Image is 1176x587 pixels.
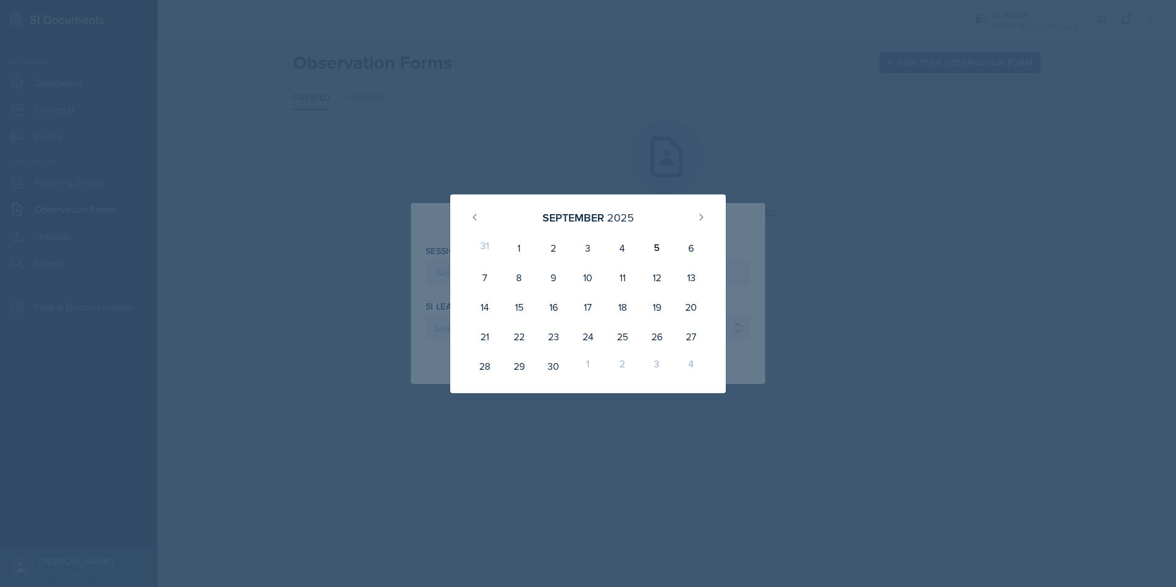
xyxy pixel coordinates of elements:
div: 27 [674,322,709,351]
div: 3 [640,351,674,381]
div: 17 [571,292,605,322]
div: 2025 [607,209,634,226]
div: 9 [536,263,571,292]
div: 13 [674,263,709,292]
div: 5 [640,233,674,263]
div: 12 [640,263,674,292]
div: 1 [502,233,536,263]
div: 6 [674,233,709,263]
div: 24 [571,322,605,351]
div: 14 [467,292,502,322]
div: 1 [571,351,605,381]
div: 22 [502,322,536,351]
div: 15 [502,292,536,322]
div: 29 [502,351,536,381]
div: 16 [536,292,571,322]
div: 26 [640,322,674,351]
div: 4 [674,351,709,381]
div: 8 [502,263,536,292]
div: 30 [536,351,571,381]
div: 19 [640,292,674,322]
div: 21 [467,322,502,351]
div: 3 [571,233,605,263]
div: 20 [674,292,709,322]
div: 2 [536,233,571,263]
div: September [542,209,604,226]
div: 25 [605,322,640,351]
div: 18 [605,292,640,322]
div: 4 [605,233,640,263]
div: 23 [536,322,571,351]
div: 28 [467,351,502,381]
div: 7 [467,263,502,292]
div: 2 [605,351,640,381]
div: 10 [571,263,605,292]
div: 11 [605,263,640,292]
div: 31 [467,233,502,263]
